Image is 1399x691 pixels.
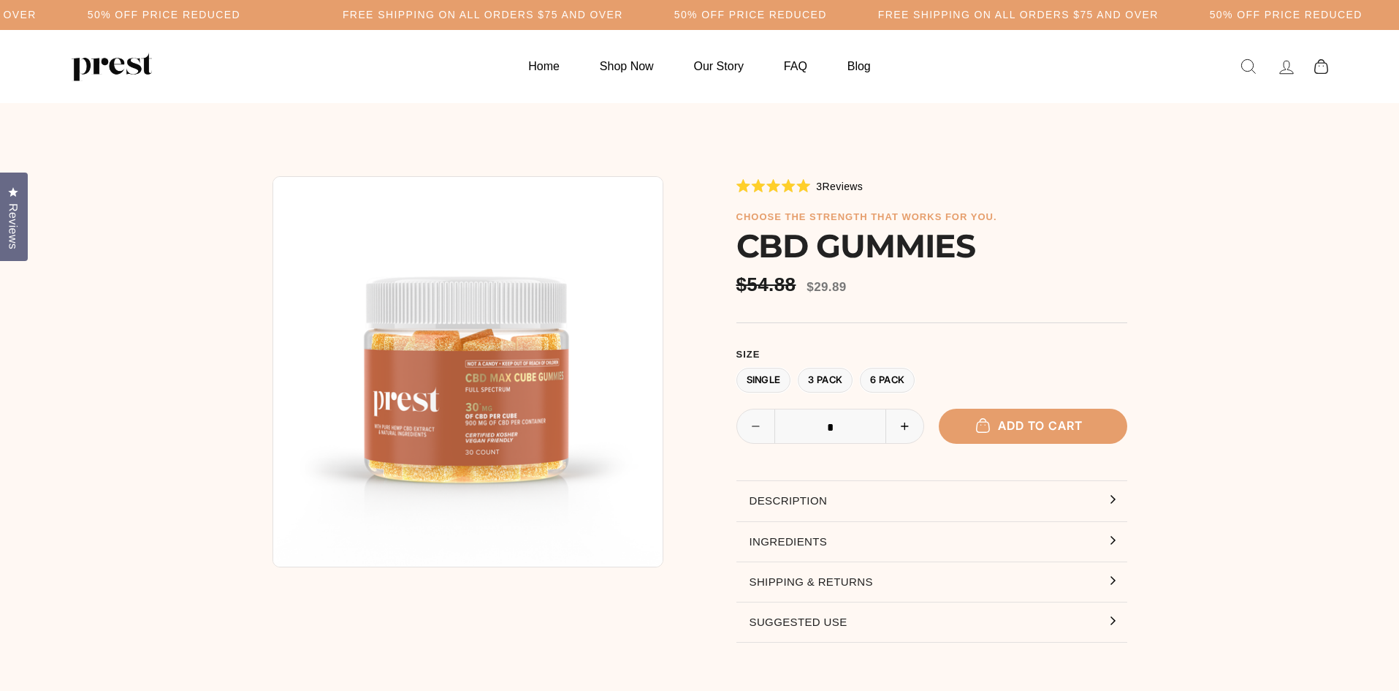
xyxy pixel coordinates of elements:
[343,9,623,21] h5: Free Shipping on all orders $75 and over
[737,409,924,445] input: quantity
[983,418,1083,433] span: Add to cart
[807,280,846,294] span: $29.89
[878,9,1159,21] h5: Free Shipping on all orders $75 and over
[510,52,578,80] a: Home
[676,52,762,80] a: Our Story
[736,368,791,393] label: Single
[582,52,672,80] a: Shop Now
[816,181,822,192] span: 3
[736,603,1127,642] button: Suggested Use
[674,9,827,21] h5: 50% OFF PRICE REDUCED
[736,481,1127,521] button: Description
[1210,9,1362,21] h5: 50% OFF PRICE REDUCED
[510,52,888,80] ul: Primary
[885,409,923,443] button: Increase item quantity by one
[4,203,23,249] span: Reviews
[736,522,1127,562] button: Ingredients
[829,52,889,80] a: Blog
[736,178,864,194] div: 3Reviews
[766,52,826,80] a: FAQ
[823,181,864,192] span: Reviews
[736,230,1127,263] h1: CBD GUMMIES
[72,52,152,81] img: PREST ORGANICS
[88,9,240,21] h5: 50% OFF PRICE REDUCED
[272,176,663,567] img: CBD GUMMIES
[939,409,1127,443] button: Add to cart
[860,368,915,393] label: 6 Pack
[736,273,800,296] span: $54.88
[736,349,1127,360] label: Size
[737,409,775,443] button: Reduce item quantity by one
[736,211,1127,223] h6: choose the strength that works for you.
[736,562,1127,602] button: Shipping & Returns
[798,368,853,393] label: 3 Pack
